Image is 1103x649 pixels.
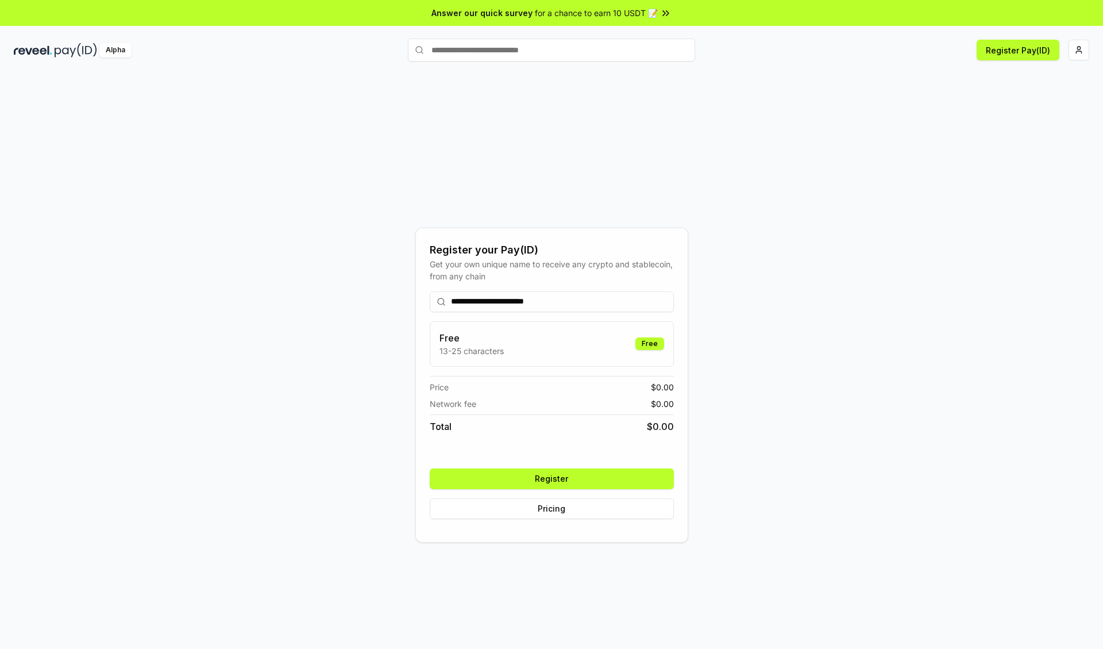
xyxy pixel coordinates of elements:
[99,43,132,57] div: Alpha
[430,381,449,393] span: Price
[977,40,1059,60] button: Register Pay(ID)
[635,337,664,350] div: Free
[439,331,504,345] h3: Free
[430,398,476,410] span: Network fee
[535,7,658,19] span: for a chance to earn 10 USDT 📝
[647,420,674,433] span: $ 0.00
[55,43,97,57] img: pay_id
[430,258,674,282] div: Get your own unique name to receive any crypto and stablecoin, from any chain
[430,242,674,258] div: Register your Pay(ID)
[430,420,452,433] span: Total
[430,468,674,489] button: Register
[430,498,674,519] button: Pricing
[439,345,504,357] p: 13-25 characters
[651,398,674,410] span: $ 0.00
[431,7,533,19] span: Answer our quick survey
[14,43,52,57] img: reveel_dark
[651,381,674,393] span: $ 0.00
